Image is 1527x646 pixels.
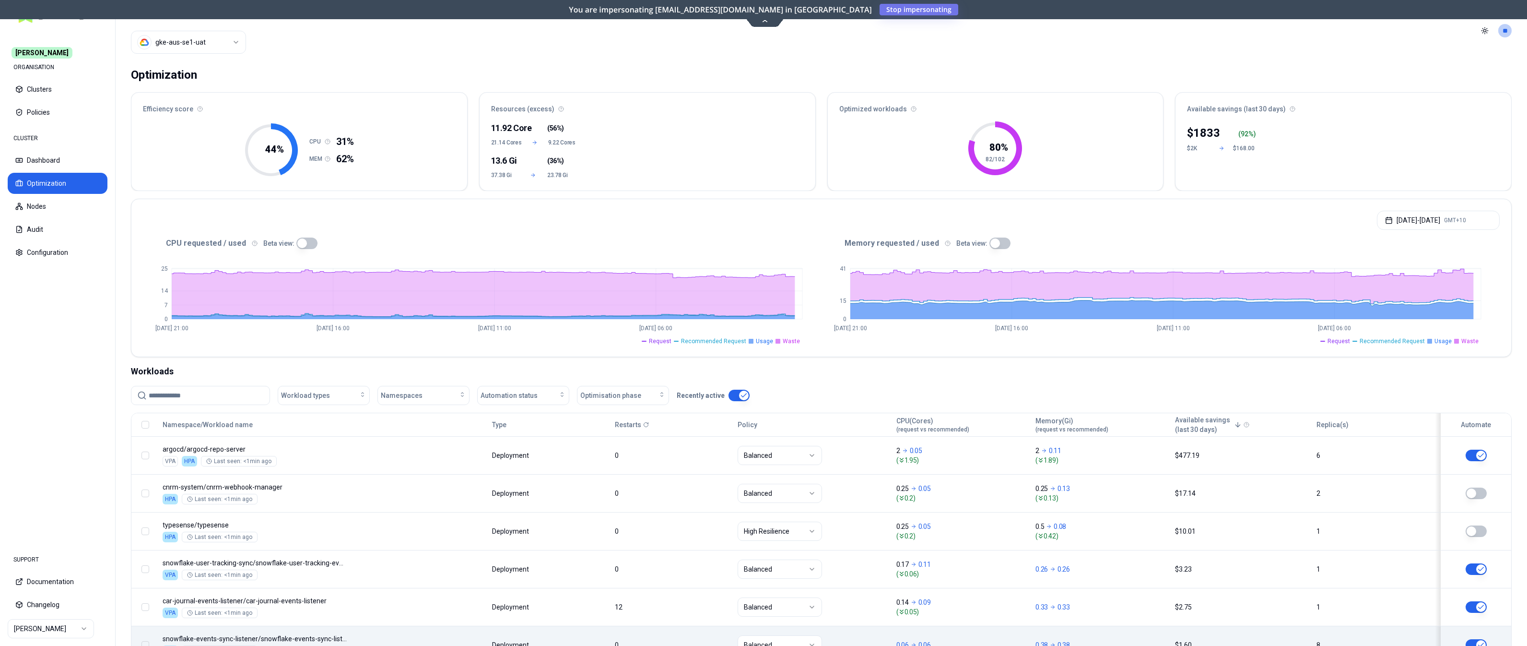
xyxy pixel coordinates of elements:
div: SUPPORT [8,550,107,569]
span: 21.14 Cores [491,139,522,146]
button: Memory(Gi)(request vs recommended) [1035,415,1108,434]
tspan: 41 [840,265,846,272]
span: ( 0.05 ) [896,607,1027,617]
div: 0 [615,564,729,574]
div: $10.01 [1175,526,1308,536]
div: CPU requested / used [143,238,822,249]
span: Automation status [481,391,538,400]
div: $477.19 [1175,451,1308,460]
button: Workload types [278,386,370,405]
div: Optimized workloads [828,93,1163,120]
tspan: [DATE] 06:00 [639,325,672,332]
div: Policy [738,420,888,430]
div: Memory(Gi) [1035,416,1108,433]
div: 2 [1316,489,1431,498]
div: ORGANISATION [8,58,107,77]
div: 0 [615,489,729,498]
p: 0.11 [918,560,931,569]
div: 1 [1316,602,1431,612]
div: Resources (excess) [480,93,815,120]
span: (request vs recommended) [1035,426,1108,433]
button: Policies [8,102,107,123]
p: 0.17 [896,560,909,569]
p: typesense [163,520,347,530]
tspan: 15 [840,298,846,304]
div: Workloads [131,365,1512,378]
div: Available savings (last 30 days) [1175,93,1511,120]
button: Changelog [8,594,107,615]
tspan: 82/102 [986,156,1005,163]
span: Request [1327,337,1350,345]
div: HPA enabled. [163,494,178,504]
p: 0.09 [918,598,931,607]
div: 12 [615,602,729,612]
tspan: [DATE] 21:00 [155,325,188,332]
p: 0.33 [1035,602,1048,612]
p: snowflake-events-sync-listener [163,634,347,644]
span: ( 0.42 ) [1035,531,1166,541]
span: ( 1.89 ) [1035,455,1166,465]
p: 0.25 [1035,484,1048,493]
span: ( ) [547,123,564,133]
p: argocd-repo-server [163,444,347,454]
span: ( 0.2 ) [896,531,1027,541]
div: CPU(Cores) [896,416,969,433]
div: Optimization [131,65,197,84]
span: Recommended Request [1360,337,1425,345]
span: Usage [756,337,773,345]
p: 0.14 [896,598,909,607]
tspan: 7 [164,302,168,309]
p: 0.11 [1049,446,1061,455]
span: Waste [1461,337,1479,345]
tspan: 80 % [989,142,1008,153]
p: cnrm-webhook-manager [163,482,347,492]
div: 0 [615,526,729,536]
tspan: [DATE] 16:00 [995,325,1028,332]
p: 0.05 [918,522,931,531]
div: 11.92 Core [491,121,519,135]
span: 56% [550,123,562,133]
tspan: 25 [161,265,168,272]
span: Recommended Request [681,337,746,345]
button: Automation status [477,386,569,405]
div: Deployment [492,489,530,498]
div: Deployment [492,564,530,574]
span: GMT+10 [1444,216,1466,224]
div: Automate [1445,420,1507,430]
p: 0.26 [1035,564,1048,574]
div: Efficiency score [131,93,467,120]
div: $2K [1187,144,1210,152]
div: $17.14 [1175,489,1308,498]
div: VPA [163,570,178,580]
span: 36% [550,156,562,166]
div: Last seen: <1min ago [187,533,252,541]
p: 0.33 [1057,602,1070,612]
p: 0.25 [896,522,909,531]
span: Waste [783,337,800,345]
button: CPU(Cores)(request vs recommended) [896,415,969,434]
div: 1 [1316,526,1431,536]
div: $2.75 [1175,602,1308,612]
p: Recently active [677,391,725,400]
p: Beta view: [956,239,987,248]
p: 2 [1035,446,1039,455]
div: Last seen: <1min ago [187,495,252,503]
div: CLUSTER [8,129,107,148]
button: Nodes [8,196,107,217]
tspan: 14 [161,287,168,294]
p: 0.05 [910,446,922,455]
button: Dashboard [8,150,107,171]
tspan: 0 [164,316,168,323]
div: Deployment [492,602,530,612]
button: Clusters [8,79,107,100]
tspan: [DATE] 11:00 [478,325,511,332]
p: car-journal-events-listener [163,596,347,606]
div: HPA enabled. [163,532,178,542]
span: ( 0.2 ) [896,493,1027,503]
div: Last seen: <1min ago [187,609,252,617]
p: 1833 [1193,125,1220,141]
span: ( 0.06 ) [896,569,1027,579]
span: 9.22 Cores [548,139,576,146]
span: Workload types [281,391,330,400]
p: 0.25 [896,484,909,493]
